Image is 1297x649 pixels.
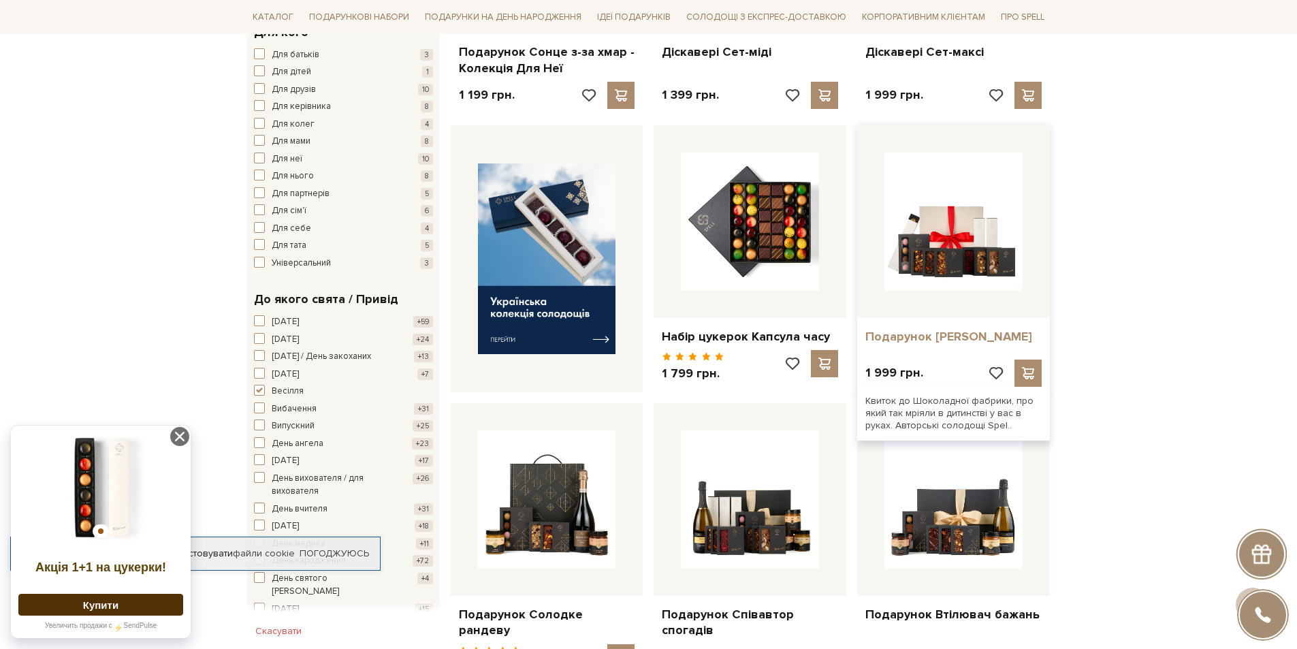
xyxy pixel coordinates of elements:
[272,170,314,183] span: Для нього
[412,438,433,449] span: +23
[662,329,838,345] a: Набір цукерок Капсула часу
[420,49,433,61] span: 3
[422,66,433,78] span: 1
[272,257,331,270] span: Універсальний
[413,420,433,432] span: +25
[254,170,433,183] button: Для нього 8
[857,387,1050,441] div: Квиток до Шоколадної фабрики, про який так мріяли в дитинстві у вас в руках. Авторські солодощі S...
[865,44,1042,60] a: Діскавері Сет-максі
[681,5,852,29] a: Солодощі з експрес-доставкою
[459,87,515,103] p: 1 199 грн.
[662,87,719,103] p: 1 399 грн.
[254,187,433,201] button: Для партнерів 5
[254,420,433,433] button: Випускний +25
[272,333,299,347] span: [DATE]
[865,87,923,103] p: 1 999 грн.
[254,503,433,516] button: День вчителя +31
[865,607,1042,622] a: Подарунок Втілювач бажань
[421,223,433,234] span: 4
[413,316,433,328] span: +59
[254,153,433,166] button: Для неї 10
[272,100,331,114] span: Для керівника
[421,170,433,182] span: 8
[413,473,433,484] span: +26
[414,403,433,415] span: +31
[421,240,433,251] span: 5
[272,222,311,236] span: Для себе
[254,135,433,148] button: Для мами 8
[592,7,676,28] span: Ідеї подарунків
[459,607,635,639] a: Подарунок Солодке рандеву
[415,455,433,466] span: +17
[421,101,433,112] span: 8
[415,603,433,615] span: +15
[421,205,433,217] span: 6
[272,437,323,451] span: День ангела
[254,520,433,533] button: [DATE] +18
[254,83,433,97] button: Для друзів 10
[304,7,415,28] span: Подарункові набори
[272,402,317,416] span: Вибачення
[856,5,991,29] a: Корпоративним клієнтам
[272,239,306,253] span: Для тата
[419,7,587,28] span: Подарунки на День народження
[413,334,433,345] span: +24
[254,48,433,62] button: Для батьків 3
[478,163,616,355] img: banner
[254,239,433,253] button: Для тата 5
[254,65,433,79] button: Для дітей 1
[272,420,315,433] span: Випускний
[272,204,306,218] span: Для сім'ї
[247,7,299,28] span: Каталог
[272,83,316,97] span: Для друзів
[416,538,433,550] span: +11
[272,350,371,364] span: [DATE] / День закоханих
[254,100,433,114] button: Для керівника 8
[662,366,724,381] p: 1 799 грн.
[272,65,311,79] span: Для дітей
[421,118,433,130] span: 4
[865,365,923,381] p: 1 999 грн.
[11,548,380,560] div: Я дозволяю [DOMAIN_NAME] використовувати
[662,44,838,60] a: Діскавері Сет-міді
[254,333,433,347] button: [DATE] +24
[272,153,302,166] span: Для неї
[459,44,635,76] a: Подарунок Сонце з-за хмар - Колекція Для Неї
[254,290,398,308] span: До якого свята / Привід
[865,329,1042,345] a: Подарунок [PERSON_NAME]
[254,454,433,468] button: [DATE] +17
[254,204,433,218] button: Для сім'ї 6
[272,503,327,516] span: День вчителя
[254,222,433,236] button: Для себе 4
[254,368,433,381] button: [DATE] +7
[995,7,1050,28] span: Про Spell
[272,315,299,329] span: [DATE]
[272,135,310,148] span: Для мами
[415,520,433,532] span: +18
[272,603,299,616] span: [DATE]
[254,350,433,364] button: [DATE] / День закоханих +13
[254,118,433,131] button: Для колег 4
[413,555,433,567] span: +72
[233,548,295,559] a: файли cookie
[272,520,299,533] span: [DATE]
[417,368,433,380] span: +7
[300,548,369,560] a: Погоджуюсь
[272,472,396,498] span: День вихователя / для вихователя
[272,454,299,468] span: [DATE]
[420,257,433,269] span: 3
[272,48,319,62] span: Для батьків
[418,153,433,165] span: 10
[421,136,433,147] span: 8
[421,188,433,200] span: 5
[272,187,330,201] span: Для партнерів
[418,84,433,95] span: 10
[247,620,310,642] button: Скасувати
[414,351,433,362] span: +13
[272,385,304,398] span: Весілля
[254,385,433,398] button: Весілля
[254,472,433,498] button: День вихователя / для вихователя +26
[272,572,396,599] span: День святого [PERSON_NAME]
[662,607,838,639] a: Подарунок Співавтор спогадів
[414,503,433,515] span: +31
